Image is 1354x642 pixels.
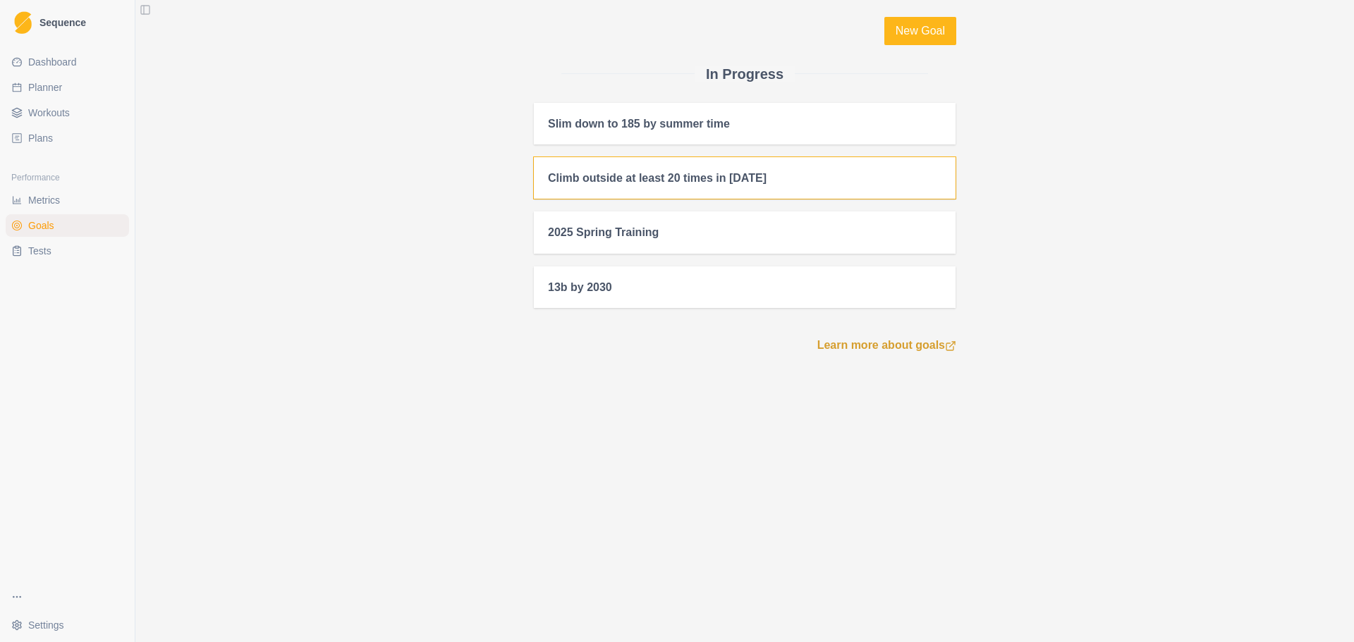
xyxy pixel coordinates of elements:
span: Dashboard [28,55,77,69]
span: Workouts [28,106,70,120]
span: Plans [28,131,53,145]
img: Logo [14,11,32,35]
a: Plans [6,127,129,149]
button: Settings [6,614,129,636]
a: 2025 Spring Training [533,211,956,254]
a: Climb outside at least 20 times in [DATE] [533,156,956,199]
a: Learn more about goals [817,337,956,354]
span: Tests [28,244,51,258]
a: Goals [6,214,129,237]
a: Workouts [6,101,129,124]
div: Slim down to 185 by summer time [548,117,730,130]
a: Tests [6,240,129,262]
span: Planner [28,80,62,94]
div: Performance [6,166,129,189]
a: LogoSequence [6,6,129,39]
span: Metrics [28,193,60,207]
div: 13b by 2030 [548,280,612,294]
a: Dashboard [6,51,129,73]
a: Planner [6,76,129,99]
a: Slim down to 185 by summer time [533,102,956,145]
span: Sequence [39,18,86,27]
a: New Goal [884,17,956,45]
a: Metrics [6,189,129,211]
a: 13b by 2030 [533,266,956,309]
div: Climb outside at least 20 times in [DATE] [548,171,767,185]
span: Goals [28,218,54,233]
div: 2025 Spring Training [548,226,659,239]
h2: In Progress [706,66,783,82]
